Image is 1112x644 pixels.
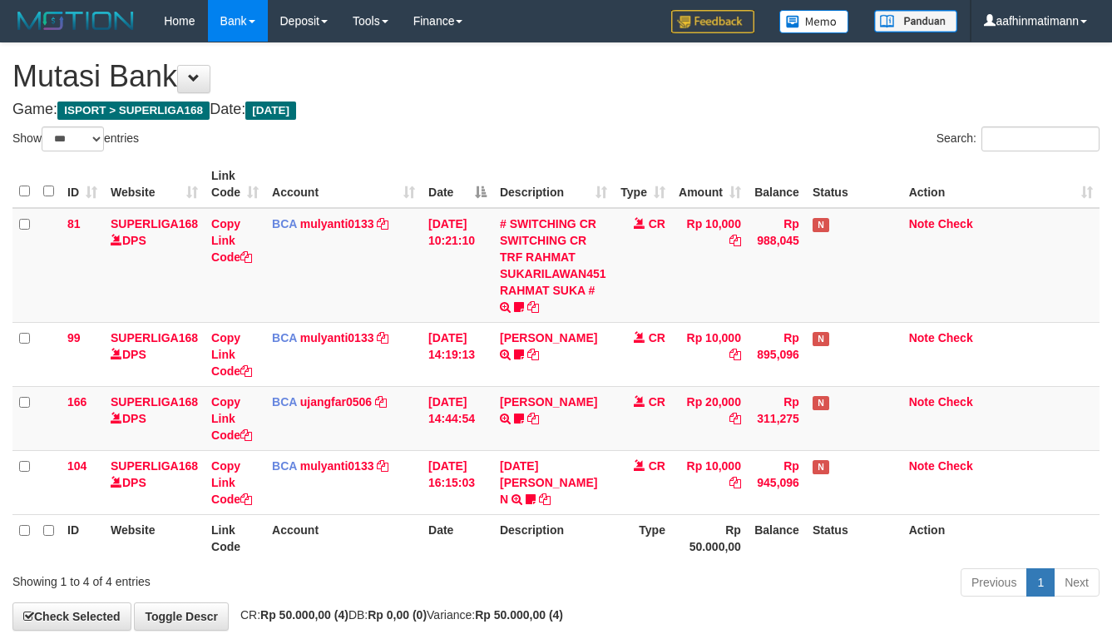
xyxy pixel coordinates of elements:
[729,476,741,489] a: Copy Rp 10,000 to clipboard
[938,395,973,409] a: Check
[111,217,198,230] a: SUPERLIGA168
[12,8,139,33] img: MOTION_logo.png
[211,459,252,506] a: Copy Link Code
[672,450,748,514] td: Rp 10,000
[1026,568,1055,597] a: 1
[272,395,297,409] span: BCA
[67,459,86,473] span: 104
[375,395,387,409] a: Copy ujangfar0506 to clipboard
[422,450,493,514] td: [DATE] 16:15:03
[902,161,1100,208] th: Action: activate to sort column ascending
[649,331,665,344] span: CR
[813,332,829,346] span: Has Note
[111,395,198,409] a: SUPERLIGA168
[813,396,829,410] span: Has Note
[422,514,493,562] th: Date
[729,234,741,247] a: Copy Rp 10,000 to clipboard
[377,459,388,473] a: Copy mulyanti0133 to clipboard
[232,608,563,622] span: CR: DB: Variance:
[300,395,372,409] a: ujangfar0506
[527,412,539,425] a: Copy NOVEN ELING PRAYOG to clipboard
[500,331,597,344] a: [PERSON_NAME]
[493,161,614,208] th: Description: activate to sort column ascending
[729,412,741,425] a: Copy Rp 20,000 to clipboard
[909,459,935,473] a: Note
[300,459,374,473] a: mulyanti0133
[672,386,748,450] td: Rp 20,000
[527,300,539,314] a: Copy # SWITCHING CR SWITCHING CR TRF RAHMAT SUKARILAWAN451 RAHMAT SUKA # to clipboard
[938,217,973,230] a: Check
[902,514,1100,562] th: Action
[748,161,806,208] th: Balance
[909,331,935,344] a: Note
[748,322,806,386] td: Rp 895,096
[672,161,748,208] th: Amount: activate to sort column ascending
[211,395,252,442] a: Copy Link Code
[12,126,139,151] label: Show entries
[260,608,348,622] strong: Rp 50.000,00 (4)
[500,395,597,409] a: [PERSON_NAME]
[422,386,493,450] td: [DATE] 14:44:54
[779,10,849,33] img: Button%20Memo.svg
[272,217,297,230] span: BCA
[205,161,265,208] th: Link Code: activate to sort column ascending
[672,322,748,386] td: Rp 10,000
[806,161,902,208] th: Status
[42,126,104,151] select: Showentries
[12,602,131,631] a: Check Selected
[67,331,81,344] span: 99
[377,331,388,344] a: Copy mulyanti0133 to clipboard
[104,208,205,323] td: DPS
[500,459,597,506] a: [DATE] [PERSON_NAME] N
[300,217,374,230] a: mulyanti0133
[61,514,104,562] th: ID
[500,217,606,297] a: # SWITCHING CR SWITCHING CR TRF RAHMAT SUKARILAWAN451 RAHMAT SUKA #
[205,514,265,562] th: Link Code
[134,602,229,631] a: Toggle Descr
[211,331,252,378] a: Copy Link Code
[1054,568,1100,597] a: Next
[806,514,902,562] th: Status
[12,567,451,590] div: Showing 1 to 4 of 4 entries
[493,514,614,562] th: Description
[748,208,806,323] td: Rp 988,045
[104,322,205,386] td: DPS
[671,10,754,33] img: Feedback.jpg
[104,450,205,514] td: DPS
[61,161,104,208] th: ID: activate to sort column ascending
[272,331,297,344] span: BCA
[937,126,1100,151] label: Search:
[748,450,806,514] td: Rp 945,096
[981,126,1100,151] input: Search:
[729,348,741,361] a: Copy Rp 10,000 to clipboard
[649,395,665,409] span: CR
[57,102,210,120] span: ISPORT > SUPERLIGA168
[422,322,493,386] td: [DATE] 14:19:13
[527,348,539,361] a: Copy MUHAMMAD REZA to clipboard
[672,514,748,562] th: Rp 50.000,00
[672,208,748,323] td: Rp 10,000
[909,395,935,409] a: Note
[111,331,198,344] a: SUPERLIGA168
[12,102,1100,118] h4: Game: Date:
[748,386,806,450] td: Rp 311,275
[245,102,296,120] span: [DATE]
[938,331,973,344] a: Check
[104,514,205,562] th: Website
[614,514,672,562] th: Type
[961,568,1027,597] a: Previous
[649,217,665,230] span: CR
[909,217,935,230] a: Note
[67,217,81,230] span: 81
[12,60,1100,93] h1: Mutasi Bank
[265,514,422,562] th: Account
[104,386,205,450] td: DPS
[272,459,297,473] span: BCA
[422,161,493,208] th: Date: activate to sort column descending
[874,10,957,32] img: panduan.png
[300,331,374,344] a: mulyanti0133
[813,460,829,474] span: Has Note
[111,459,198,473] a: SUPERLIGA168
[377,217,388,230] a: Copy mulyanti0133 to clipboard
[104,161,205,208] th: Website: activate to sort column ascending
